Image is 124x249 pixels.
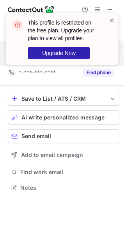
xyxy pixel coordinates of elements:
[8,5,55,14] img: ContactOut v5.3.10
[28,47,90,59] button: Upgrade Now
[20,184,116,191] span: Notes
[11,19,24,31] img: error
[20,169,116,176] span: Find work email
[21,114,105,121] span: AI write personalized message
[8,129,119,143] button: Send email
[8,167,119,178] button: Find work email
[8,182,119,193] button: Notes
[21,133,51,139] span: Send email
[21,152,83,158] span: Add to email campaign
[8,92,119,106] button: save-profile-one-click
[8,148,119,162] button: Add to email campaign
[42,50,76,56] span: Upgrade Now
[28,19,99,42] header: This profile is restricted on the free plan. Upgrade your plan to view all profiles.
[8,110,119,124] button: AI write personalized message
[21,96,106,102] div: Save to List / ATS / CRM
